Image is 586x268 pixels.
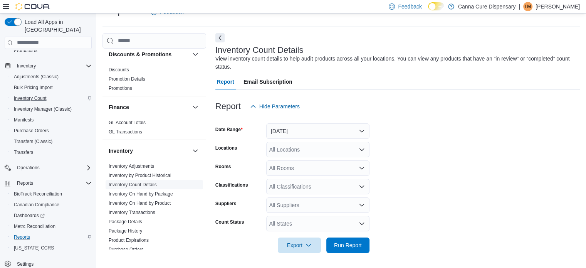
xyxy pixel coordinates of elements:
[109,51,171,58] h3: Discounts & Promotions
[8,136,95,147] button: Transfers (Classic)
[8,115,95,125] button: Manifests
[398,3,421,10] span: Feedback
[11,200,62,209] a: Canadian Compliance
[17,63,36,69] span: Inventory
[2,178,95,189] button: Reports
[8,45,95,56] button: Promotions
[11,115,92,125] span: Manifests
[109,209,155,216] span: Inventory Transactions
[428,2,444,10] input: Dark Mode
[215,182,248,188] label: Classifications
[191,103,200,112] button: Finance
[266,123,369,139] button: [DATE]
[359,147,365,153] button: Open list of options
[11,137,55,146] a: Transfers (Classic)
[359,184,365,190] button: Open list of options
[14,95,47,101] span: Inventory Count
[14,191,62,197] span: BioTrack Reconciliation
[8,104,95,115] button: Inventory Manager (Classic)
[11,189,92,199] span: BioTrack Reconciliation
[109,182,157,187] a: Inventory Count Details
[215,55,576,71] div: View inventory count details to help audit products across all your locations. You can view any p...
[11,105,92,114] span: Inventory Manager (Classic)
[14,61,39,71] button: Inventory
[109,120,146,126] span: GL Account Totals
[109,163,154,169] a: Inventory Adjustments
[191,50,200,59] button: Discounts & Promotions
[11,72,92,81] span: Adjustments (Classic)
[17,261,34,267] span: Settings
[215,102,241,111] h3: Report
[102,118,206,140] div: Finance
[458,2,515,11] p: Canna Cure Dispensary
[109,173,171,178] a: Inventory by Product Historical
[11,137,92,146] span: Transfers (Classic)
[11,105,75,114] a: Inventory Manager (Classic)
[8,71,95,82] button: Adjustments (Classic)
[14,179,92,188] span: Reports
[22,18,92,34] span: Load All Apps in [GEOGRAPHIC_DATA]
[8,147,95,158] button: Transfers
[243,74,292,89] span: Email Subscription
[215,126,243,133] label: Date Range
[8,93,95,104] button: Inventory Count
[109,120,146,125] a: GL Account Totals
[14,149,33,155] span: Transfers
[109,51,189,58] button: Discounts & Promotions
[278,238,321,253] button: Export
[536,2,580,11] p: [PERSON_NAME]
[11,211,92,220] span: Dashboards
[8,199,95,210] button: Canadian Compliance
[109,85,132,91] span: Promotions
[359,221,365,227] button: Open list of options
[215,46,304,55] h3: Inventory Count Details
[215,145,237,151] label: Locations
[109,147,133,155] h3: Inventory
[11,148,92,157] span: Transfers
[247,99,303,114] button: Hide Parameters
[8,189,95,199] button: BioTrack Reconciliation
[217,74,234,89] span: Report
[519,2,520,11] p: |
[14,245,54,251] span: [US_STATE] CCRS
[8,210,95,221] a: Dashboards
[109,219,142,225] span: Package Details
[15,3,50,10] img: Cova
[14,84,53,91] span: Bulk Pricing Import
[17,165,40,171] span: Operations
[8,221,95,232] button: Metrc Reconciliation
[11,126,52,135] a: Purchase Orders
[259,103,300,110] span: Hide Parameters
[14,106,72,112] span: Inventory Manager (Classic)
[109,129,142,135] span: GL Transactions
[109,86,132,91] a: Promotions
[215,33,225,42] button: Next
[109,210,155,215] a: Inventory Transactions
[109,238,149,243] a: Product Expirations
[109,147,189,155] button: Inventory
[109,219,142,224] a: Package Details
[8,232,95,243] button: Reports
[109,129,142,135] a: GL Transactions
[11,243,92,253] span: Washington CCRS
[109,67,129,72] a: Discounts
[14,61,92,71] span: Inventory
[11,243,57,253] a: [US_STATE] CCRS
[14,163,43,172] button: Operations
[109,191,173,197] a: Inventory On Hand by Package
[14,47,37,54] span: Promotions
[14,138,52,145] span: Transfers (Classic)
[215,163,231,170] label: Rooms
[109,172,171,179] span: Inventory by Product Historical
[14,117,34,123] span: Manifests
[109,103,189,111] button: Finance
[2,61,95,71] button: Inventory
[109,246,144,253] span: Purchase Orders
[8,82,95,93] button: Bulk Pricing Import
[11,72,62,81] a: Adjustments (Classic)
[11,233,33,242] a: Reports
[109,228,142,234] a: Package History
